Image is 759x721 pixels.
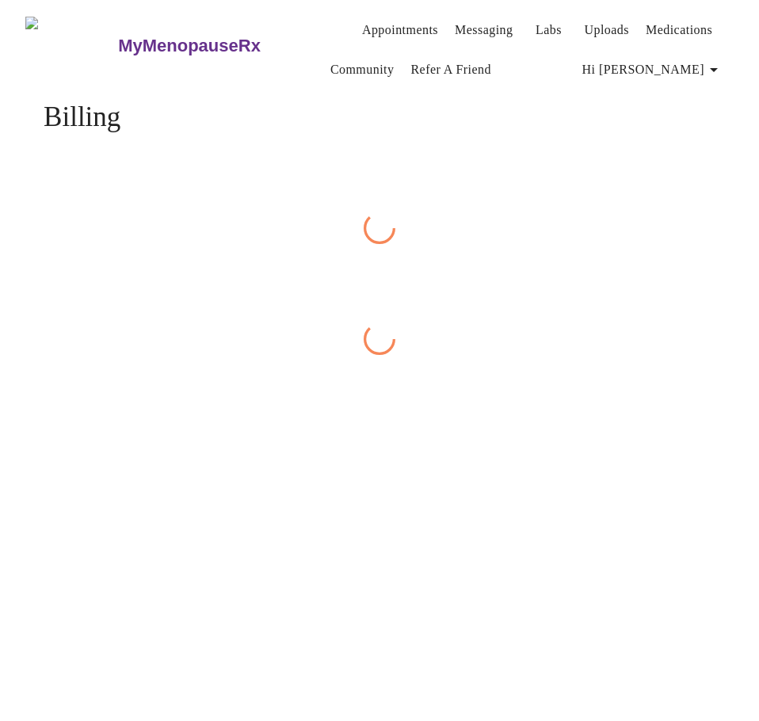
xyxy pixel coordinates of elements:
[455,19,513,41] a: Messaging
[324,54,401,86] button: Community
[118,36,261,56] h3: MyMenopauseRx
[410,59,491,81] a: Refer a Friend
[362,19,438,41] a: Appointments
[646,19,712,41] a: Medications
[116,18,324,74] a: MyMenopauseRx
[25,17,116,76] img: MyMenopauseRx Logo
[356,14,444,46] button: Appointments
[523,14,574,46] button: Labs
[44,101,715,133] h4: Billing
[536,19,562,41] a: Labs
[404,54,498,86] button: Refer a Friend
[576,54,730,86] button: Hi [PERSON_NAME]
[584,19,629,41] a: Uploads
[330,59,395,81] a: Community
[582,59,723,81] span: Hi [PERSON_NAME]
[578,14,635,46] button: Uploads
[639,14,719,46] button: Medications
[448,14,519,46] button: Messaging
